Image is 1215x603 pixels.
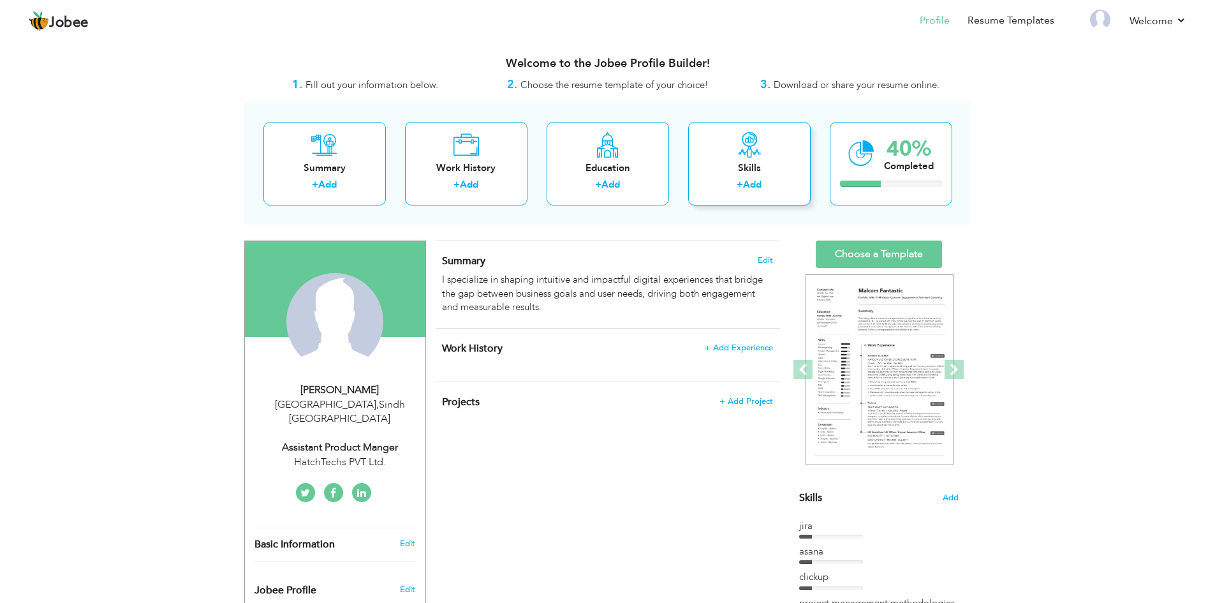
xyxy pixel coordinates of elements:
[520,78,709,91] span: Choose the resume template of your choice!
[400,538,415,549] a: Edit
[601,178,620,191] a: Add
[442,255,772,267] h4: Adding a summary is a quick and easy way to highlight your experience and interests.
[737,178,743,191] label: +
[254,440,425,455] div: Assistant Product Manger
[415,161,517,175] div: Work History
[460,178,478,191] a: Add
[286,273,383,370] img: Waabisah Rehmani
[442,396,772,408] h4: This helps to highlight the project, tools and skills you have worked on.
[1090,10,1110,30] img: Profile Img
[318,178,337,191] a: Add
[29,11,49,31] img: jobee.io
[799,545,959,558] div: asana
[884,138,934,160] div: 40%
[943,492,959,504] span: Add
[292,77,302,93] strong: 1.
[453,178,460,191] label: +
[774,78,939,91] span: Download or share your resume online.
[507,77,517,93] strong: 2.
[705,343,773,352] span: + Add Experience
[816,241,942,268] a: Choose a Template
[758,256,773,265] span: Edit
[442,254,485,268] span: Summary
[719,397,773,406] span: + Add Project
[254,539,335,551] span: Basic Information
[442,395,480,409] span: Projects
[306,78,438,91] span: Fill out your information below.
[799,570,959,584] div: clickup
[884,160,934,173] div: Completed
[400,584,415,595] span: Edit
[254,383,425,398] div: [PERSON_NAME]
[274,161,376,175] div: Summary
[920,13,950,28] a: Profile
[1130,13,1186,29] a: Welcome
[244,57,971,70] h3: Welcome to the Jobee Profile Builder!
[799,519,959,533] div: jira
[442,342,772,355] h4: This helps to show the companies you have worked for.
[254,398,425,427] div: [GEOGRAPHIC_DATA] Sindh [GEOGRAPHIC_DATA]
[245,571,425,603] div: Enhance your career by creating a custom URL for your Jobee public profile.
[376,398,379,412] span: ,
[968,13,1054,28] a: Resume Templates
[799,491,822,505] span: Skills
[557,161,659,175] div: Education
[442,341,503,355] span: Work History
[254,585,316,597] span: Jobee Profile
[49,16,89,30] span: Jobee
[29,11,89,31] a: Jobee
[254,455,425,470] div: HatchTechs PVT Ltd.
[442,273,772,314] div: I specialize in shaping intuitive and impactful digital experiences that bridge the gap between b...
[698,161,800,175] div: Skills
[595,178,601,191] label: +
[312,178,318,191] label: +
[743,178,762,191] a: Add
[760,77,770,93] strong: 3.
